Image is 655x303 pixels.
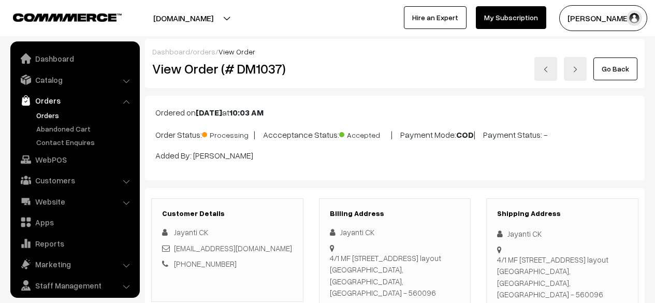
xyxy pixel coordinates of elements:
a: [EMAIL_ADDRESS][DOMAIN_NAME] [174,243,292,253]
a: Orders [34,110,136,121]
b: [DATE] [196,107,222,118]
h3: Customer Details [162,209,293,218]
img: right-arrow.png [572,66,578,73]
div: Jayanti CK [330,226,460,238]
p: Order Status: | Accceptance Status: | Payment Mode: | Payment Status: - [155,127,634,141]
a: orders [193,47,215,56]
a: Staff Management [13,276,136,295]
b: 10:03 AM [229,107,264,118]
div: Jayanti CK [497,228,628,240]
a: Website [13,192,136,211]
button: [DOMAIN_NAME] [117,5,250,31]
img: user [627,10,642,26]
a: Reports [13,234,136,253]
a: Hire an Expert [404,6,467,29]
img: COMMMERCE [13,13,122,21]
a: Marketing [13,255,136,273]
span: View Order [219,47,255,56]
b: COD [456,129,474,140]
div: 4/1 MF [STREET_ADDRESS] layout [GEOGRAPHIC_DATA], [GEOGRAPHIC_DATA], [GEOGRAPHIC_DATA] - 560096 [330,252,460,299]
p: Ordered on at [155,106,634,119]
a: [PHONE_NUMBER] [174,259,237,268]
a: Catalog [13,70,136,89]
div: / / [152,46,637,57]
h3: Shipping Address [497,209,628,218]
span: Processing [202,127,254,140]
a: My Subscription [476,6,546,29]
a: Apps [13,213,136,232]
a: WebPOS [13,150,136,169]
h2: View Order (# DM1037) [152,61,303,77]
h3: Billing Address [330,209,460,218]
div: 4/1 MF [STREET_ADDRESS] layout [GEOGRAPHIC_DATA], [GEOGRAPHIC_DATA], [GEOGRAPHIC_DATA] - 560096 [497,254,628,300]
span: Accepted [339,127,391,140]
a: COMMMERCE [13,10,104,23]
img: left-arrow.png [543,66,549,73]
p: Added By: [PERSON_NAME] [155,149,634,162]
a: Abandoned Cart [34,123,136,134]
span: Jayanti CK [174,227,208,237]
a: Go Back [593,57,637,80]
a: Customers [13,171,136,190]
a: Orders [13,91,136,110]
button: [PERSON_NAME] [559,5,647,31]
a: Contact Enquires [34,137,136,148]
a: Dashboard [152,47,190,56]
a: Dashboard [13,49,136,68]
